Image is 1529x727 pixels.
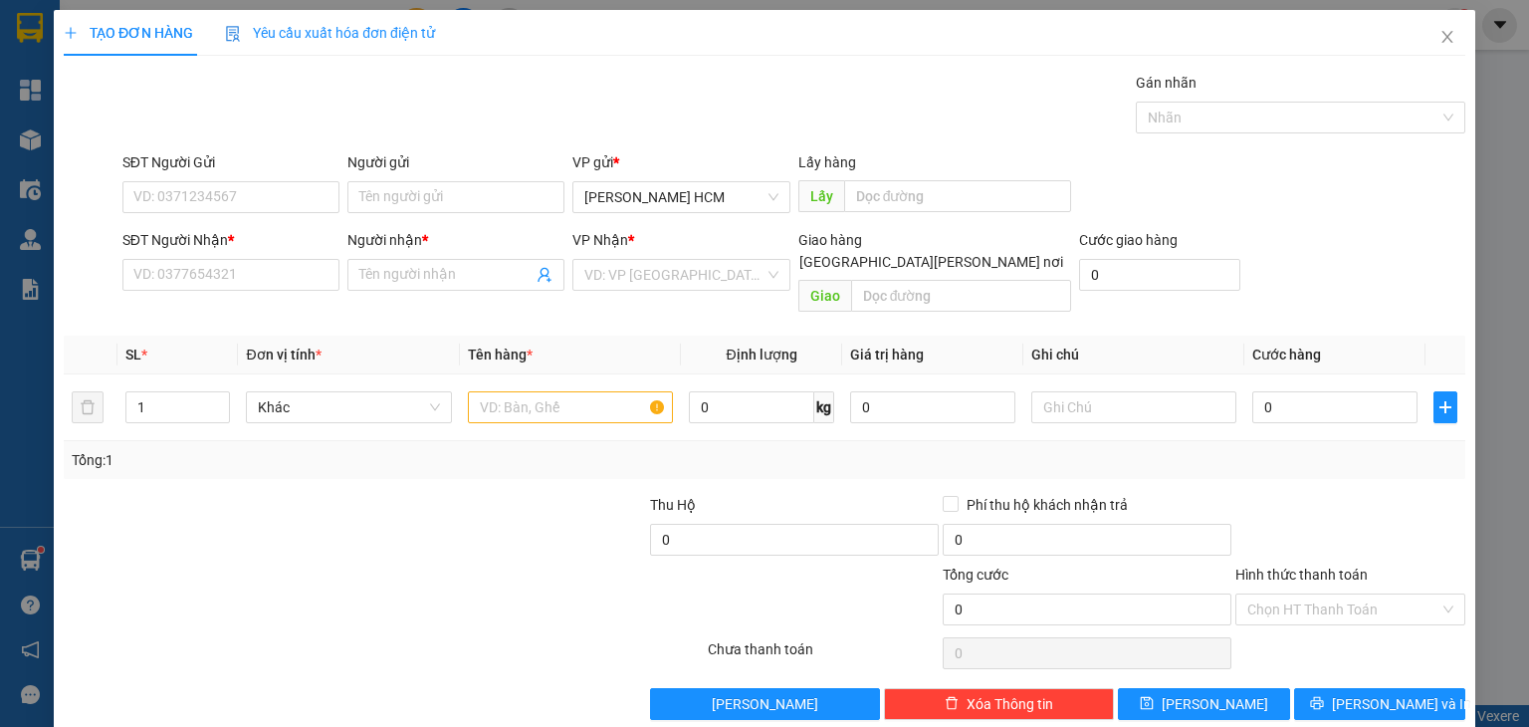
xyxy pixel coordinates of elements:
[51,14,133,44] b: Cô Hai
[72,391,104,423] button: delete
[64,26,78,40] span: plus
[122,229,339,251] div: SĐT Người Nhận
[850,347,924,363] span: Giá trị hàng
[125,347,141,363] span: SL
[797,180,843,212] span: Lấy
[468,391,673,423] input: VD: Bàn, Ghế
[1252,347,1321,363] span: Cước hàng
[1136,75,1197,91] label: Gán nhãn
[712,693,818,715] span: [PERSON_NAME]
[797,280,850,312] span: Giao
[537,267,552,283] span: user-add
[225,25,435,41] span: Yêu cầu xuất hóa đơn điện tử
[246,347,321,363] span: Đơn vị tính
[258,392,439,422] span: Khác
[347,151,564,173] div: Người gửi
[706,638,940,673] div: Chưa thanh toán
[1118,688,1290,720] button: save[PERSON_NAME]
[1023,336,1244,374] th: Ghi chú
[347,229,564,251] div: Người nhận
[959,494,1136,516] span: Phí thu hộ khách nhận trả
[843,180,1071,212] input: Dọc đường
[1079,259,1240,291] input: Cước giao hàng
[1332,693,1471,715] span: [PERSON_NAME] và In
[72,449,591,471] div: Tổng: 1
[649,688,879,720] button: [PERSON_NAME]
[884,688,1114,720] button: deleteXóa Thông tin
[122,151,339,173] div: SĐT Người Gửi
[64,25,193,41] span: TẠO ĐƠN HÀNG
[1420,10,1475,66] button: Close
[1433,391,1457,423] button: plus
[572,151,789,173] div: VP gửi
[791,251,1071,273] span: [GEOGRAPHIC_DATA][PERSON_NAME] nơi
[1439,29,1455,45] span: close
[9,73,109,104] h2: 7J4PJAFL
[726,347,796,363] span: Định lượng
[178,54,251,69] span: [DATE] 13:42
[178,97,216,121] span: Gửi:
[814,391,834,423] span: kg
[1162,693,1268,715] span: [PERSON_NAME]
[468,347,533,363] span: Tên hàng
[850,391,1015,423] input: 0
[1031,391,1236,423] input: Ghi Chú
[943,567,1008,583] span: Tổng cước
[797,154,855,170] span: Lấy hàng
[1140,696,1154,712] span: save
[1294,688,1466,720] button: printer[PERSON_NAME] và In
[945,696,959,712] span: delete
[649,497,695,513] span: Thu Hộ
[572,232,628,248] span: VP Nhận
[584,182,777,212] span: Trần Phú HCM
[1235,567,1368,583] label: Hình thức thanh toán
[1434,399,1456,415] span: plus
[178,129,389,153] span: [PERSON_NAME] HCM
[797,232,861,248] span: Giao hàng
[1079,232,1178,248] label: Cước giao hàng
[850,280,1071,312] input: Dọc đường
[967,693,1053,715] span: Xóa Thông tin
[225,26,241,42] img: icon
[1310,696,1324,712] span: printer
